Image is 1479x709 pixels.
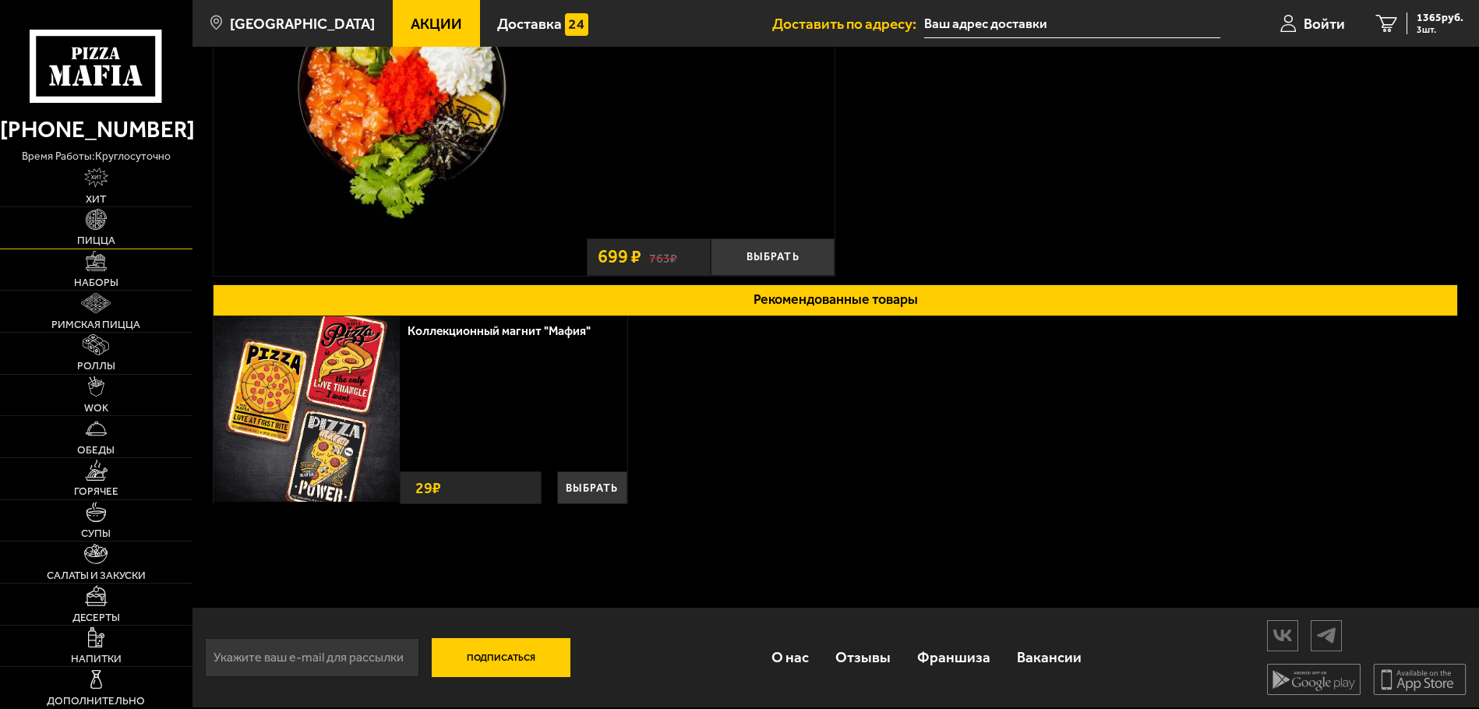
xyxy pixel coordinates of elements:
[74,486,118,497] span: Горячее
[904,632,1004,683] a: Франшиза
[411,472,445,503] strong: 29 ₽
[213,284,1458,316] button: Рекомендованные товары
[81,528,111,539] span: Супы
[51,319,140,330] span: Римская пицца
[230,16,375,31] span: [GEOGRAPHIC_DATA]
[598,248,641,266] span: 699 ₽
[1304,16,1345,31] span: Войти
[47,696,145,707] span: Дополнительно
[77,361,115,372] span: Роллы
[557,471,627,504] button: Выбрать
[924,9,1220,38] input: Ваш адрес доставки
[711,238,835,276] button: Выбрать
[47,570,146,581] span: Салаты и закуски
[411,16,462,31] span: Акции
[74,277,118,288] span: Наборы
[565,13,588,37] img: 15daf4d41897b9f0e9f617042186c801.svg
[1268,622,1297,649] img: vk
[205,638,419,677] input: Укажите ваш e-mail для рассылки
[1417,25,1463,34] span: 3 шт.
[408,323,606,338] a: Коллекционный магнит "Мафия"
[77,235,115,246] span: Пицца
[649,249,677,265] s: 763 ₽
[1004,632,1095,683] a: Вакансии
[86,194,106,205] span: Хит
[758,632,822,683] a: О нас
[84,403,108,414] span: WOK
[71,654,122,665] span: Напитки
[1417,12,1463,23] span: 1365 руб.
[432,638,570,677] button: Подписаться
[497,16,562,31] span: Доставка
[1311,622,1341,649] img: tg
[72,612,120,623] span: Десерты
[77,445,115,456] span: Обеды
[822,632,904,683] a: Отзывы
[772,16,924,31] span: Доставить по адресу:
